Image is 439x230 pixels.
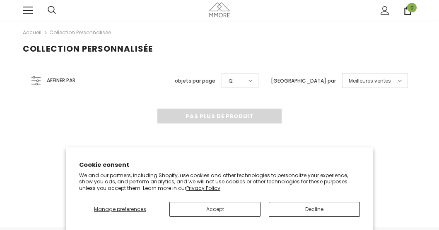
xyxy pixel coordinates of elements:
img: Cas MMORE [209,2,230,17]
span: Affiner par [47,76,75,85]
button: Accept [169,202,261,217]
label: [GEOGRAPHIC_DATA] par [271,77,336,85]
h2: Cookie consent [79,161,360,169]
a: 0 [403,6,412,15]
span: 12 [228,77,233,85]
label: objets par page [175,77,215,85]
span: Manage preferences [94,206,146,213]
button: Manage preferences [79,202,161,217]
p: We and our partners, including Shopify, use cookies and other technologies to personalize your ex... [79,172,360,192]
a: Accueil [23,28,41,38]
span: 0 [407,3,417,12]
a: Privacy Policy [186,185,220,192]
button: Decline [269,202,360,217]
a: Collection personnalisée [49,29,111,36]
span: Collection personnalisée [23,43,153,55]
span: Meilleures ventes [349,77,391,85]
